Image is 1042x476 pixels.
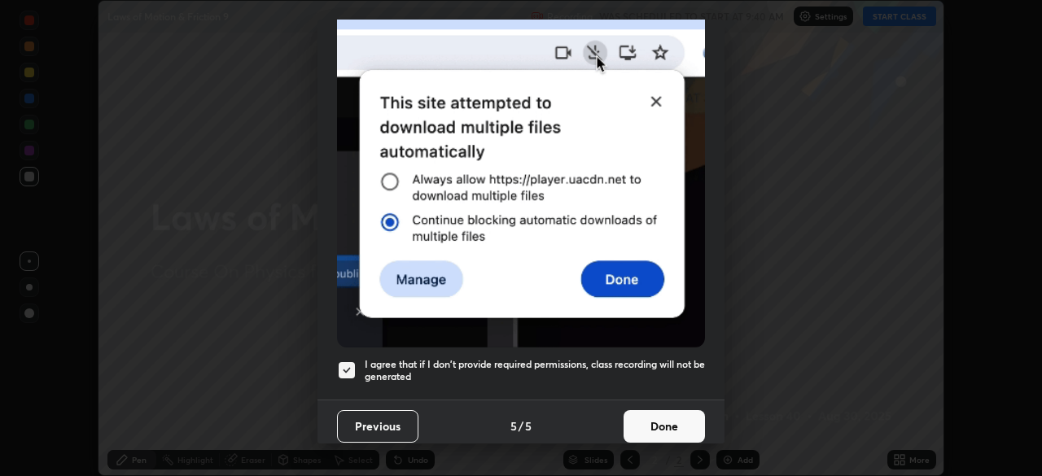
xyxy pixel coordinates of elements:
button: Done [624,410,705,443]
button: Previous [337,410,418,443]
h4: 5 [510,417,517,435]
h5: I agree that if I don't provide required permissions, class recording will not be generated [365,358,705,383]
h4: / [519,417,523,435]
h4: 5 [525,417,532,435]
